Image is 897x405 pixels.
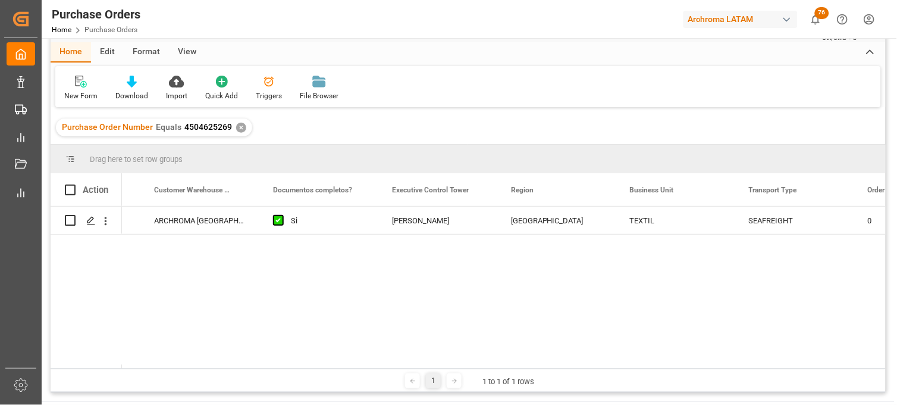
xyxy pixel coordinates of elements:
div: Edit [91,42,124,63]
div: Si [291,207,363,235]
span: Customer Warehouse Name [154,186,234,194]
span: Equals [156,122,181,132]
div: Purchase Orders [52,5,140,23]
span: Documentos completos? [273,186,352,194]
div: Quick Add [205,91,238,101]
div: View [169,42,205,63]
div: SEAFREIGHT [749,207,839,235]
button: Help Center [829,6,856,33]
button: Archroma LATAM [683,8,802,30]
div: Download [115,91,148,101]
div: 1 [426,373,441,388]
span: Purchase Order Number [62,122,153,132]
a: Home [52,26,71,34]
div: Format [124,42,169,63]
span: 4504625269 [184,122,232,132]
span: 76 [815,7,829,19]
div: Action [83,185,108,195]
span: Business Unit [630,186,674,194]
div: [PERSON_NAME] [392,207,482,235]
div: [GEOGRAPHIC_DATA] [511,207,601,235]
span: Executive Control Tower [392,186,469,194]
div: 1 to 1 of 1 rows [482,376,534,388]
span: Drag here to set row groups [90,155,183,164]
span: Transport Type [749,186,797,194]
div: Archroma LATAM [683,11,798,28]
span: Region [511,186,534,194]
div: Import [166,91,187,101]
button: show 76 new notifications [802,6,829,33]
div: File Browser [300,91,338,101]
div: Triggers [256,91,282,101]
div: TEXTIL [616,207,735,234]
div: Press SPACE to select this row. [51,207,122,235]
div: New Form [64,91,98,101]
div: ARCHROMA [GEOGRAPHIC_DATA] S DE RL DE CV ([GEOGRAPHIC_DATA][PERSON_NAME]) [140,207,259,234]
div: ✕ [236,123,246,133]
div: Home [51,42,91,63]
